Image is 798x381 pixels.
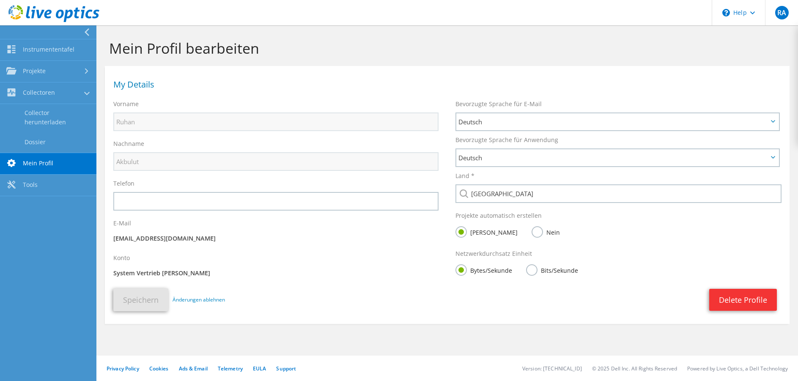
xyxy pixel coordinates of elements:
li: Version: [TECHNICAL_ID] [522,365,582,372]
a: Ads & Email [179,365,208,372]
label: Vorname [113,100,139,108]
label: Bevorzugte Sprache für E-Mail [455,100,542,108]
button: Speichern [113,288,168,311]
span: Deutsch [458,153,768,163]
li: © 2025 Dell Inc. All Rights Reserved [592,365,677,372]
svg: \n [722,9,730,16]
span: RA [775,6,789,19]
a: Telemetry [218,365,243,372]
label: Nein [532,226,560,237]
li: Powered by Live Optics, a Dell Technology [687,365,788,372]
a: Privacy Policy [107,365,139,372]
h1: Mein Profil bearbeiten [109,39,781,57]
a: Support [276,365,296,372]
label: Nachname [113,140,144,148]
label: Projekte automatisch erstellen [455,211,542,220]
a: Cookies [149,365,169,372]
a: EULA [253,365,266,372]
label: Konto [113,254,130,262]
label: [PERSON_NAME] [455,226,518,237]
p: [EMAIL_ADDRESS][DOMAIN_NAME] [113,234,439,243]
label: Bevorzugte Sprache für Anwendung [455,136,558,144]
a: Delete Profile [709,289,777,311]
label: E-Mail [113,219,131,228]
label: Bytes/Sekunde [455,264,512,275]
h1: My Details [113,80,777,89]
label: Bits/Sekunde [526,264,578,275]
label: Netzwerkdurchsatz Einheit [455,249,532,258]
label: Telefon [113,179,134,188]
p: System Vertrieb [PERSON_NAME] [113,269,439,278]
span: Deutsch [458,117,768,127]
label: Land * [455,172,474,180]
a: Änderungen ablehnen [173,295,225,304]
